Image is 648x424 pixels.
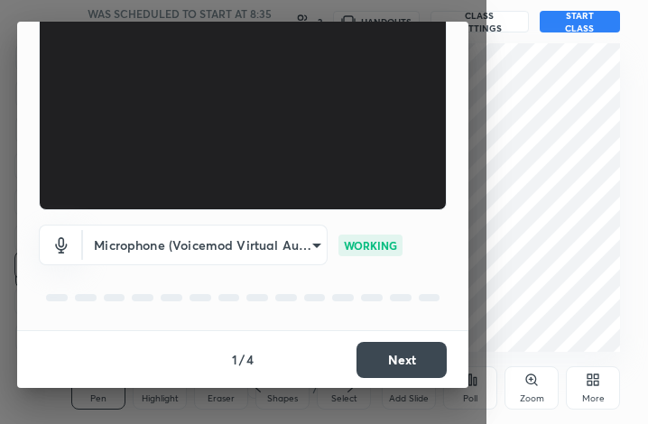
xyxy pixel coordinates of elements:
button: Next [356,342,447,378]
h4: 4 [246,350,254,369]
p: WORKING [344,237,397,253]
button: START CLASS [540,11,620,32]
div: c922 Pro Stream Webcam [83,225,328,265]
h4: 1 [232,350,237,369]
div: Zoom [520,394,544,403]
h4: / [239,350,245,369]
div: More [582,394,605,403]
